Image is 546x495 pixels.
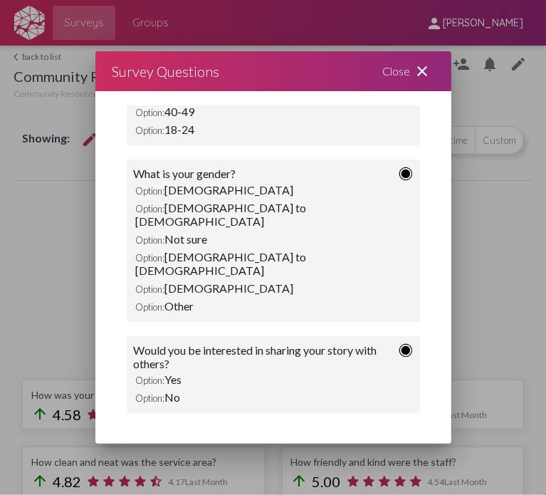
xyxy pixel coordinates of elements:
[134,279,413,297] div: [DEMOGRAPHIC_DATA]
[136,185,165,197] span: Option:
[134,248,413,279] div: [DEMOGRAPHIC_DATA] to [DEMOGRAPHIC_DATA]
[366,51,451,91] div: Close
[134,230,413,248] div: Not sure
[134,199,413,230] div: [DEMOGRAPHIC_DATA] to [DEMOGRAPHIC_DATA]
[134,370,413,388] div: Yes
[134,120,413,138] div: 18-24
[112,60,220,83] div: Survey Questions
[134,297,413,315] div: Other
[134,181,413,199] div: [DEMOGRAPHIC_DATA]
[134,103,413,120] div: 40-49
[136,252,165,264] span: Option:
[134,388,413,406] div: No
[136,301,165,313] span: Option:
[136,107,165,118] span: Option:
[399,167,413,181] img: 8A5FK1A5i8RxgAAAAASUVORK5CYII=
[134,343,399,370] div: Would you be interested in sharing your story with others?
[399,343,413,358] img: 8A5FK1A5i8RxgAAAAASUVORK5CYII=
[136,234,165,246] span: Option:
[136,283,165,295] span: Option:
[136,125,165,136] span: Option:
[134,167,236,181] div: What is your gender?
[414,63,431,80] mat-icon: close
[136,392,165,404] span: Option:
[136,203,165,214] span: Option:
[136,375,165,386] span: Option:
